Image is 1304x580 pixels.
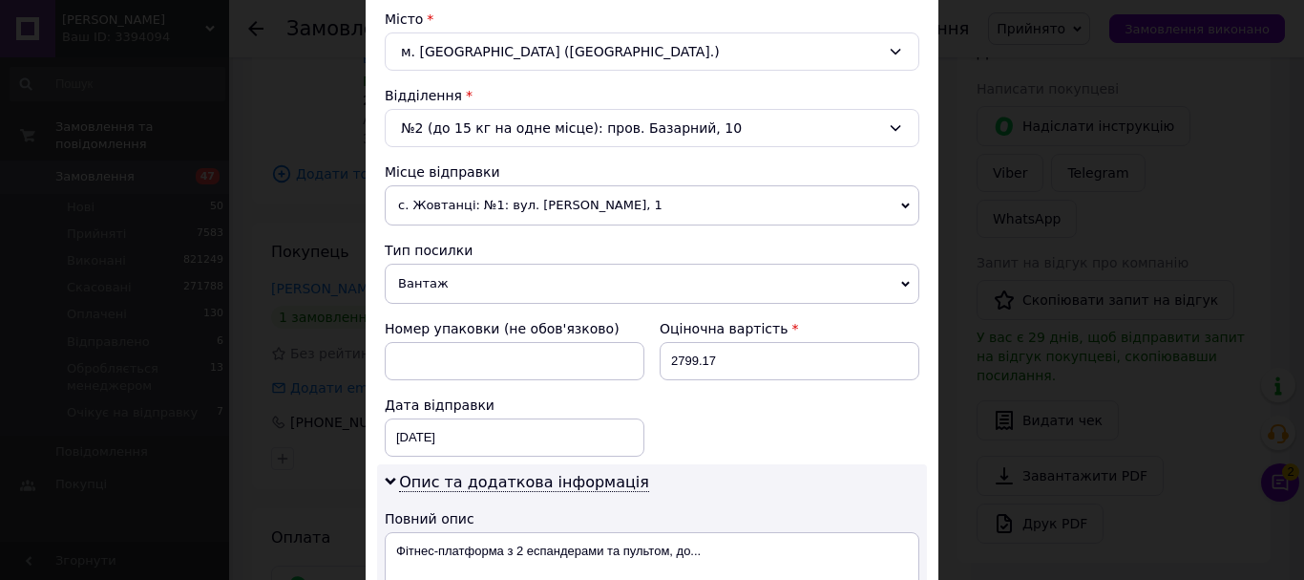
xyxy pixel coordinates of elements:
div: Номер упаковки (не обов'язково) [385,319,644,338]
span: с. Жовтанці: №1: вул. [PERSON_NAME], 1 [385,185,919,226]
div: Оціночна вартість [660,319,919,338]
div: Відділення [385,86,919,105]
div: Місто [385,10,919,29]
span: Вантаж [385,264,919,304]
span: Опис та додаткова інформація [399,473,649,492]
span: Тип посилки [385,243,473,258]
div: Дата відправки [385,396,644,415]
div: №2 (до 15 кг на одне місце): пров. Базарний, 10 [385,109,919,147]
div: м. [GEOGRAPHIC_DATA] ([GEOGRAPHIC_DATA].) [385,32,919,71]
div: Повний опис [385,509,919,528]
span: Місце відправки [385,164,500,180]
